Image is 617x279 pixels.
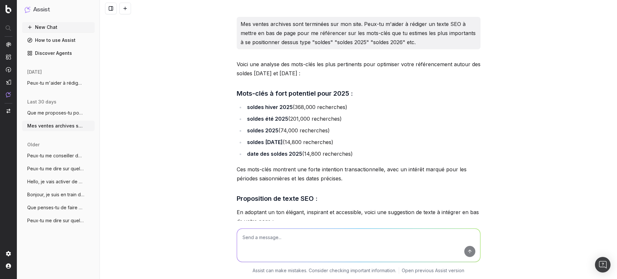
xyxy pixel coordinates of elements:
strong: soldes hiver 2025 [247,104,293,110]
button: Peux-tu me dire sur quels mots clés auto [22,215,95,226]
p: Voici une analyse des mots-clés les plus pertinents pour optimiser votre référencement autour des... [237,60,481,78]
div: Open Intercom Messenger [595,257,611,273]
a: Discover Agents [22,48,95,58]
span: Que penses-tu de faire un article "Quel [27,204,84,211]
span: Bonjour, je suis en train de créer un no [27,191,84,198]
button: Bonjour, je suis en train de créer un no [22,189,95,200]
img: Activation [6,67,11,72]
img: Setting [6,251,11,256]
span: last 30 days [27,99,56,105]
img: Botify logo [6,5,11,13]
strong: soldes [DATE] [247,139,283,145]
span: Peux-tu me conseiller des mots-clés sur [27,152,84,159]
span: older [27,141,40,148]
li: (14,800 recherches) [245,149,481,158]
button: Hello, je vais activer de nouveaux produ [22,176,95,187]
li: (201,000 recherches) [245,114,481,123]
button: Assist [25,5,92,14]
span: Peux-tu me dire sur quels mot-clés je do [27,165,84,172]
button: Peux-tu me conseiller des mots-clés sur [22,151,95,161]
button: Mes ventes archives sont terminées sur m [22,121,95,131]
span: Hello, je vais activer de nouveaux produ [27,178,84,185]
a: Open previous Assist version [402,267,464,274]
img: Analytics [6,42,11,47]
span: Que me proposes-tu pour améliorer mon ar [27,110,84,116]
button: Peux-tu m'aider à rédiger un article pou [22,78,95,88]
h1: Assist [33,5,50,14]
h3: Proposition de texte SEO : [237,193,481,204]
p: Mes ventes archives sont terminées sur mon site. Peux-tu m'aider à rédiger un texte SEO à mettre ... [241,19,477,47]
li: (368,000 recherches) [245,103,481,112]
li: (74,000 recherches) [245,126,481,135]
img: Assist [25,6,30,13]
strong: soldes 2025 [247,127,279,134]
strong: date des soldes 2025 [247,151,302,157]
button: Que me proposes-tu pour améliorer mon ar [22,108,95,118]
span: Peux-tu m'aider à rédiger un article pou [27,80,84,86]
img: Switch project [6,109,10,113]
p: Assist can make mistakes. Consider checking important information. [253,267,396,274]
li: (14,800 recherches) [245,138,481,147]
strong: soldes été 2025 [247,115,288,122]
img: My account [6,263,11,269]
a: How to use Assist [22,35,95,45]
button: New Chat [22,22,95,32]
span: Peux-tu me dire sur quels mots clés auto [27,217,84,224]
img: Studio [6,79,11,85]
img: Intelligence [6,54,11,60]
img: Assist [6,92,11,97]
h3: Mots-clés à fort potentiel pour 2025 : [237,88,481,99]
span: Mes ventes archives sont terminées sur m [27,123,84,129]
p: Ces mots-clés montrent une forte intention transactionnelle, avec un intérêt marqué pour les péri... [237,165,481,183]
p: En adoptant un ton élégant, inspirant et accessible, voici une suggestion de texte à intégrer en ... [237,208,481,226]
span: [DATE] [27,69,42,75]
button: Peux-tu me dire sur quels mot-clés je do [22,164,95,174]
button: Que penses-tu de faire un article "Quel [22,202,95,213]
